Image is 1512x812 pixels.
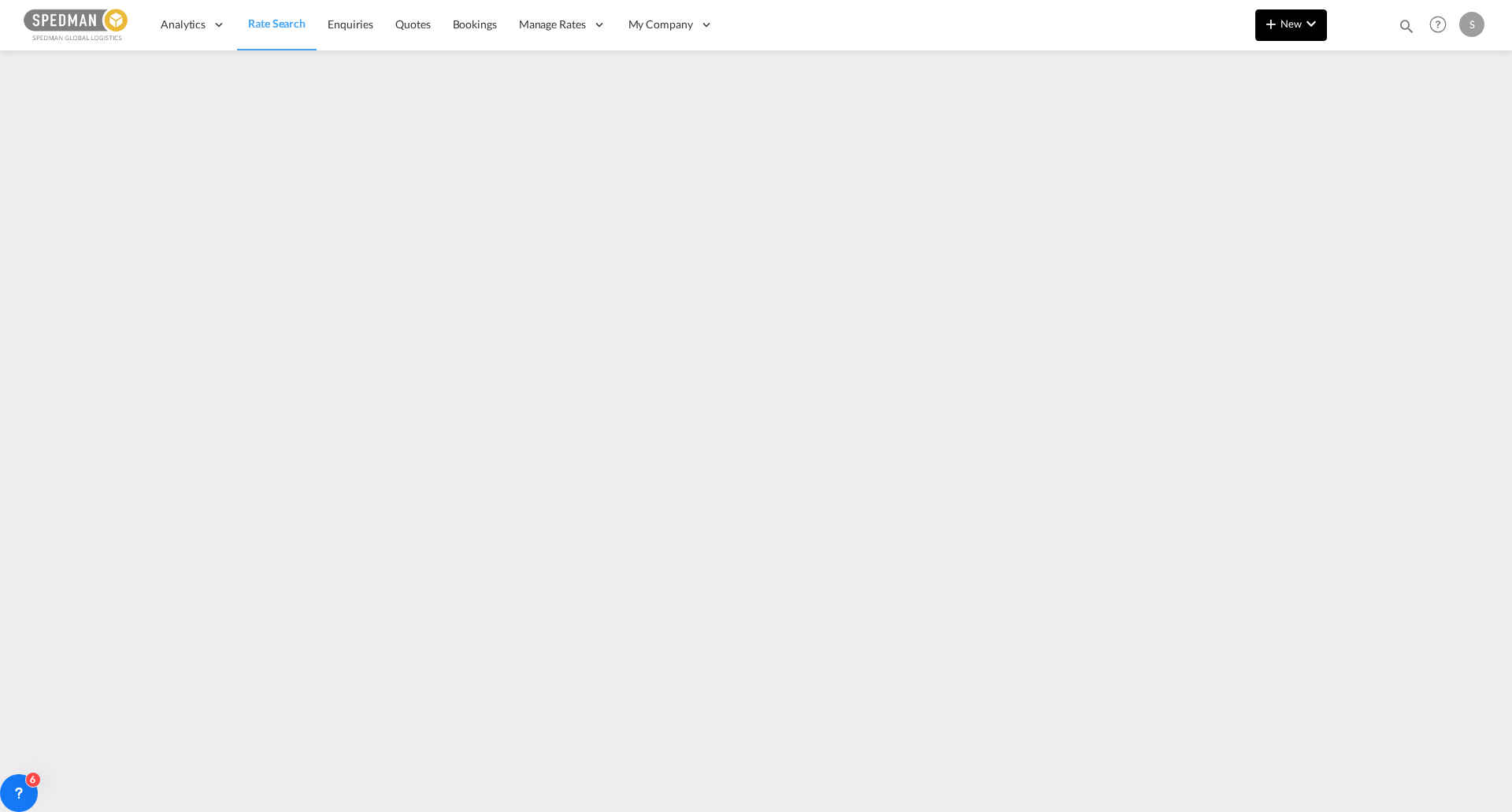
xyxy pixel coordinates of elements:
[24,7,130,43] img: c12ca350ff1b11efb6b291369744d907.png
[1262,17,1321,30] span: New
[519,17,586,32] span: Manage Rates
[1398,17,1415,41] div: icon-magnify
[1398,17,1415,35] md-icon: icon-magnify
[1425,11,1459,39] div: Help
[1459,12,1484,37] div: S
[1255,9,1327,41] button: icon-plus 400-fgNewicon-chevron-down
[1302,14,1321,33] md-icon: icon-chevron-down
[1425,11,1451,38] span: Help
[161,17,206,32] span: Analytics
[1262,14,1280,33] md-icon: icon-plus 400-fg
[328,17,373,31] span: Enquiries
[248,17,306,30] span: Rate Search
[453,17,497,31] span: Bookings
[628,17,693,32] span: My Company
[395,17,430,31] span: Quotes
